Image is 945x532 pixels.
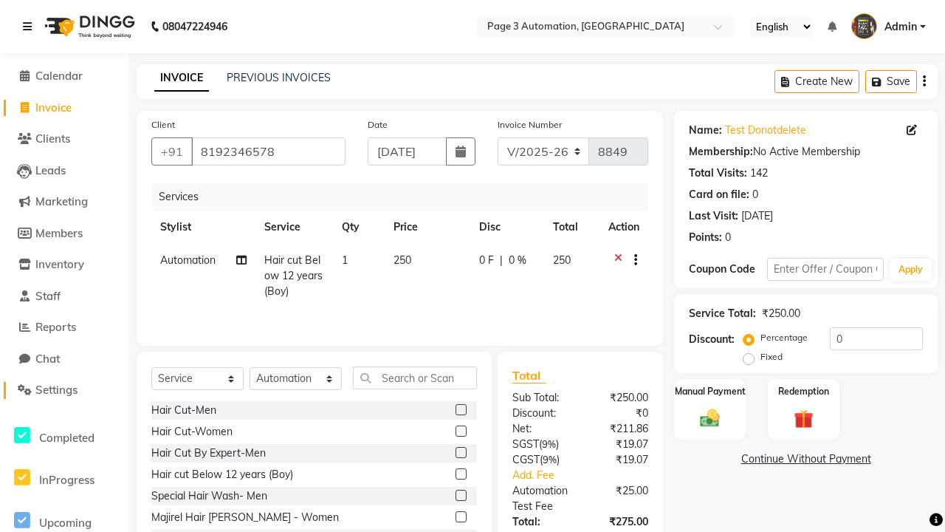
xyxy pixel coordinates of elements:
[689,123,722,138] div: Name:
[542,438,556,450] span: 9%
[151,446,266,461] div: Hair Cut By Expert-Men
[689,332,735,347] div: Discount:
[479,253,494,268] span: 0 F
[154,65,209,92] a: INVOICE
[333,211,385,244] th: Qty
[689,166,747,181] div: Total Visits:
[39,516,92,530] span: Upcoming
[255,211,333,244] th: Service
[725,123,806,138] a: Test Donotdelete
[544,211,600,244] th: Total
[774,70,859,93] button: Create New
[760,350,783,364] label: Fixed
[689,262,767,277] div: Coupon Code
[35,289,61,303] span: Staff
[689,208,738,224] div: Last Visit:
[580,406,659,421] div: ₹0
[512,437,539,451] span: SGST
[35,352,60,366] span: Chat
[760,331,808,344] label: Percentage
[151,424,233,440] div: Hair Cut-Women
[4,225,126,242] a: Members
[35,194,88,208] span: Marketing
[725,230,731,245] div: 0
[580,437,659,452] div: ₹19.07
[501,421,580,437] div: Net:
[580,421,659,437] div: ₹211.86
[543,454,557,465] span: 9%
[151,488,267,504] div: Special Hair Wash- Men
[580,514,659,530] div: ₹275.00
[353,366,477,389] input: Search or Scan
[689,144,923,160] div: No Active Membership
[162,6,227,47] b: 08047224946
[35,132,70,146] span: Clients
[394,253,411,267] span: 250
[35,257,84,271] span: Inventory
[501,468,660,483] a: Add. Fee
[4,163,126,180] a: Leads
[500,253,503,268] span: |
[580,452,659,468] div: ₹19.07
[35,226,83,240] span: Members
[4,194,126,211] a: Marketing
[4,68,126,85] a: Calendar
[501,390,580,406] div: Sub Total:
[884,19,917,35] span: Admin
[35,383,78,397] span: Settings
[4,100,126,117] a: Invoice
[160,253,216,267] span: Automation
[890,259,932,281] button: Apply
[689,144,753,160] div: Membership:
[580,483,659,514] div: ₹25.00
[498,118,562,132] label: Invoice Number
[865,70,917,93] button: Save
[788,407,819,431] img: _gift.svg
[750,166,768,181] div: 142
[512,368,546,383] span: Total
[151,467,293,482] div: Hair cut Below 12 years (Boy)
[4,351,126,368] a: Chat
[151,510,339,525] div: Majirel Hair [PERSON_NAME] - Women
[227,71,331,84] a: PREVIOUS INVOICES
[689,306,756,321] div: Service Total:
[4,256,126,273] a: Inventory
[470,211,544,244] th: Disc
[741,208,773,224] div: [DATE]
[677,451,935,467] a: Continue Without Payment
[191,137,346,166] input: Search by Name/Mobile/Email/Code
[4,131,126,148] a: Clients
[501,483,580,514] div: Automation Test Fee
[778,385,829,398] label: Redemption
[501,406,580,421] div: Discount:
[501,437,580,452] div: ( )
[512,453,540,466] span: CGST
[385,211,470,244] th: Price
[689,187,749,202] div: Card on file:
[509,253,526,268] span: 0 %
[694,407,725,429] img: _cash.svg
[35,163,66,177] span: Leads
[368,118,388,132] label: Date
[501,514,580,530] div: Total:
[153,183,659,211] div: Services
[851,13,877,39] img: Admin
[553,253,571,267] span: 250
[342,253,348,267] span: 1
[599,211,648,244] th: Action
[767,258,884,281] input: Enter Offer / Coupon Code
[264,253,323,298] span: Hair cut Below 12 years (Boy)
[689,230,722,245] div: Points:
[151,403,216,418] div: Hair Cut-Men
[4,382,126,399] a: Settings
[39,473,94,487] span: InProgress
[39,431,94,445] span: Completed
[35,100,72,115] span: Invoice
[4,319,126,336] a: Reports
[675,385,746,398] label: Manual Payment
[580,390,659,406] div: ₹250.00
[4,288,126,305] a: Staff
[38,6,139,47] img: logo
[151,118,175,132] label: Client
[762,306,800,321] div: ₹250.00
